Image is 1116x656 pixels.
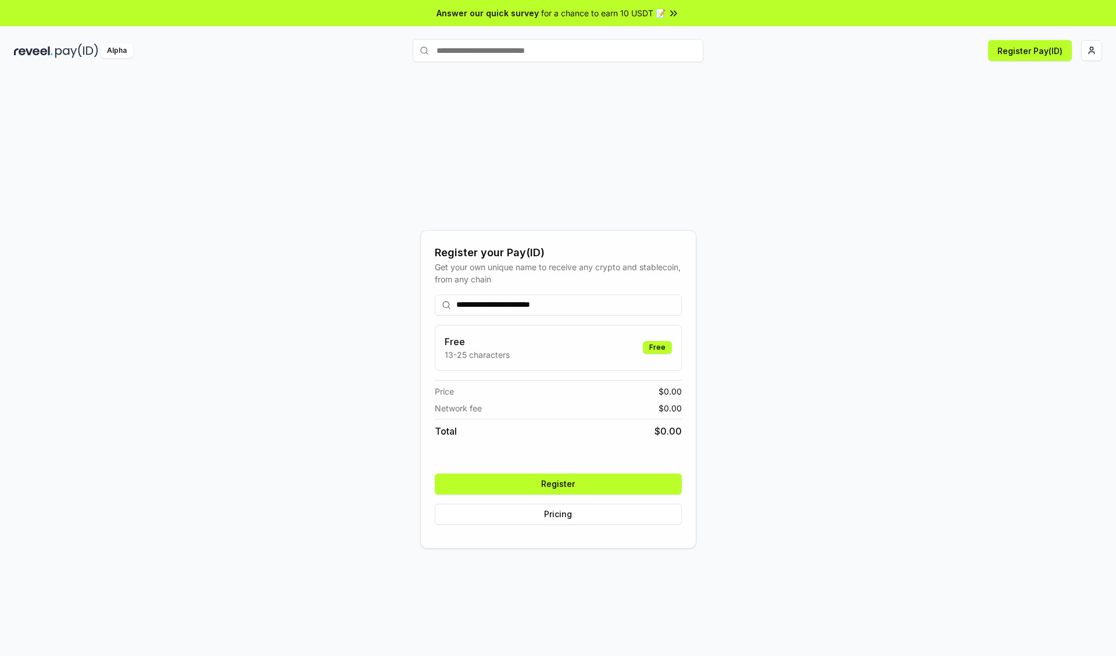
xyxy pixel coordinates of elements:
[654,424,682,438] span: $ 0.00
[435,261,682,285] div: Get your own unique name to receive any crypto and stablecoin, from any chain
[435,402,482,414] span: Network fee
[435,504,682,525] button: Pricing
[988,40,1072,61] button: Register Pay(ID)
[435,424,457,438] span: Total
[435,245,682,261] div: Register your Pay(ID)
[541,7,666,19] span: for a chance to earn 10 USDT 📝
[643,341,672,354] div: Free
[101,44,133,58] div: Alpha
[445,335,510,349] h3: Free
[55,44,98,58] img: pay_id
[659,385,682,397] span: $ 0.00
[445,349,510,361] p: 13-25 characters
[435,474,682,494] button: Register
[435,385,454,397] span: Price
[14,44,53,58] img: reveel_dark
[437,7,539,19] span: Answer our quick survey
[659,402,682,414] span: $ 0.00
